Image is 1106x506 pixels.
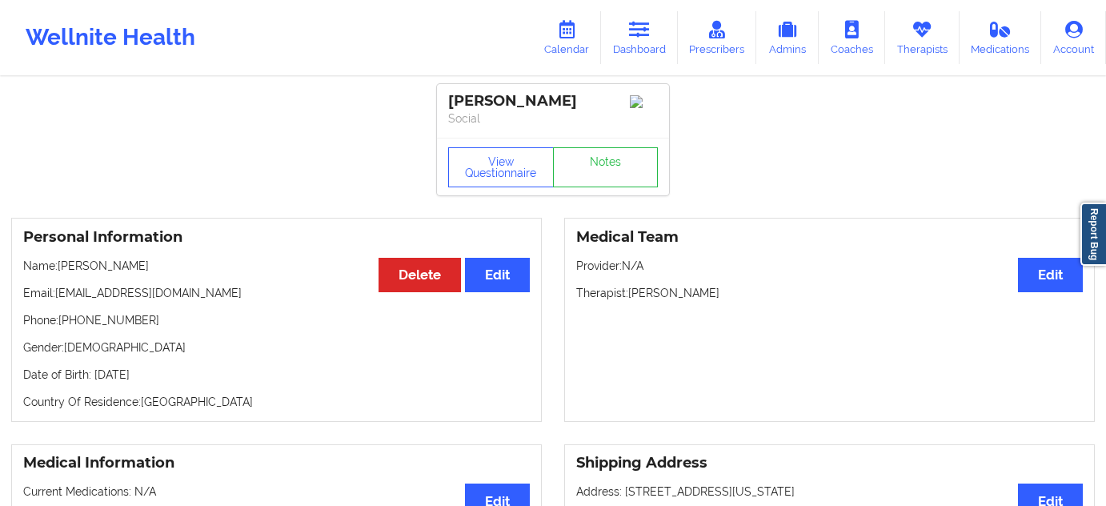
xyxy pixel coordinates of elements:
[630,95,658,108] img: Image%2Fplaceholer-image.png
[23,312,530,328] p: Phone: [PHONE_NUMBER]
[23,228,530,247] h3: Personal Information
[23,258,530,274] p: Name: [PERSON_NAME]
[756,11,819,64] a: Admins
[23,285,530,301] p: Email: [EMAIL_ADDRESS][DOMAIN_NAME]
[532,11,601,64] a: Calendar
[553,147,659,187] a: Notes
[448,92,658,110] div: [PERSON_NAME]
[23,394,530,410] p: Country Of Residence: [GEOGRAPHIC_DATA]
[678,11,757,64] a: Prescribers
[23,367,530,383] p: Date of Birth: [DATE]
[379,258,461,292] button: Delete
[1080,203,1106,266] a: Report Bug
[576,285,1083,301] p: Therapist: [PERSON_NAME]
[448,110,658,127] p: Social
[23,484,530,500] p: Current Medications: N/A
[576,258,1083,274] p: Provider: N/A
[23,339,530,355] p: Gender: [DEMOGRAPHIC_DATA]
[576,454,1083,472] h3: Shipping Address
[23,454,530,472] h3: Medical Information
[465,258,530,292] button: Edit
[960,11,1042,64] a: Medications
[885,11,960,64] a: Therapists
[819,11,885,64] a: Coaches
[576,484,1083,500] p: Address: [STREET_ADDRESS][US_STATE]
[1041,11,1106,64] a: Account
[448,147,554,187] button: View Questionnaire
[601,11,678,64] a: Dashboard
[1018,258,1083,292] button: Edit
[576,228,1083,247] h3: Medical Team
